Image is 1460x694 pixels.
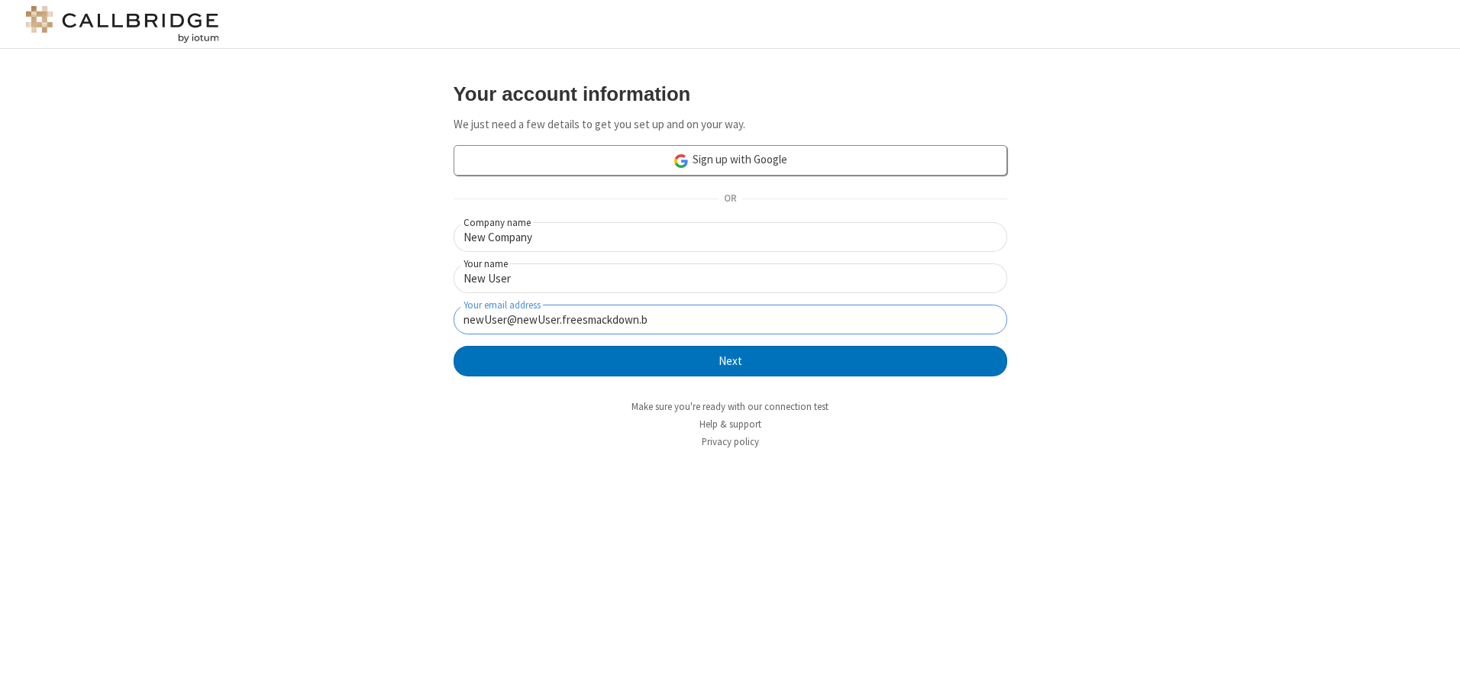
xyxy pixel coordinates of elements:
[454,145,1007,176] a: Sign up with Google
[673,153,690,169] img: google-icon.png
[454,222,1007,252] input: Company name
[718,189,742,210] span: OR
[454,116,1007,134] p: We just need a few details to get you set up and on your way.
[454,83,1007,105] h3: Your account information
[454,263,1007,293] input: Your name
[702,435,759,448] a: Privacy policy
[631,400,829,413] a: Make sure you're ready with our connection test
[454,346,1007,376] button: Next
[454,305,1007,334] input: Your email address
[699,418,761,431] a: Help & support
[23,6,221,43] img: logo@2x.png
